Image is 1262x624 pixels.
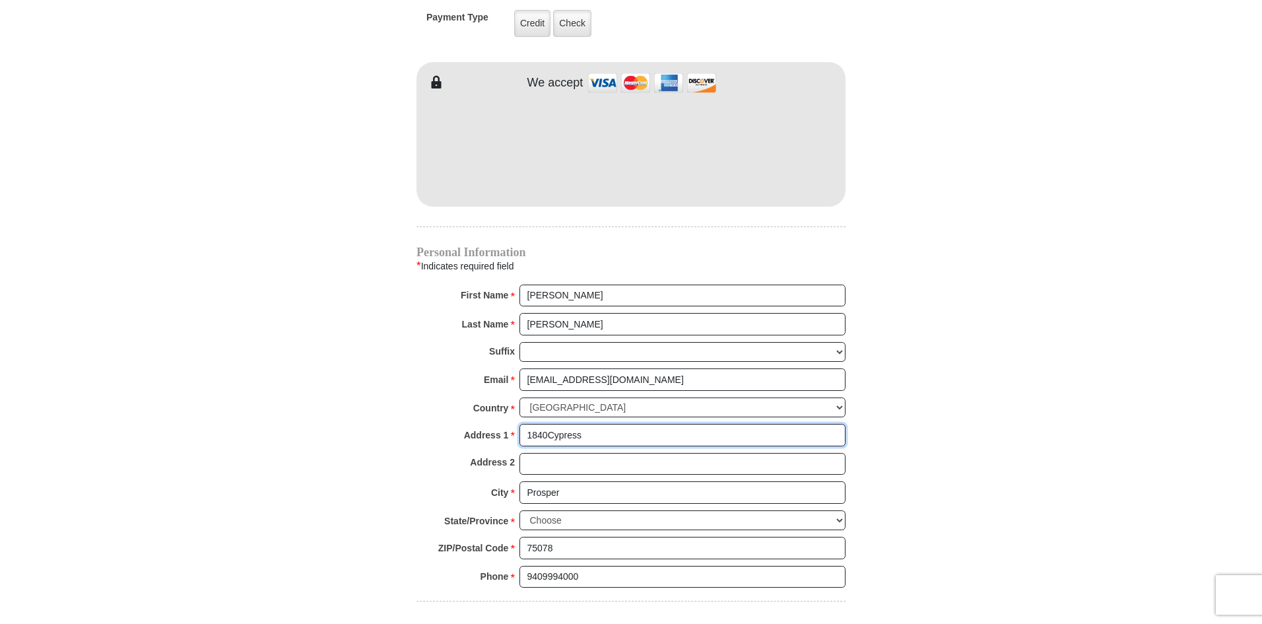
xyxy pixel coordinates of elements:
[462,315,509,333] strong: Last Name
[586,69,718,97] img: credit cards accepted
[444,512,508,530] strong: State/Province
[416,258,846,275] div: Indicates required field
[426,12,488,30] h5: Payment Type
[464,426,509,444] strong: Address 1
[491,483,508,502] strong: City
[473,399,509,417] strong: Country
[514,10,550,37] label: Credit
[527,76,583,90] h4: We accept
[438,539,509,557] strong: ZIP/Postal Code
[489,342,515,361] strong: Suffix
[553,10,591,37] label: Check
[470,453,515,471] strong: Address 2
[481,567,509,586] strong: Phone
[416,247,846,258] h4: Personal Information
[484,370,508,389] strong: Email
[461,286,508,304] strong: First Name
